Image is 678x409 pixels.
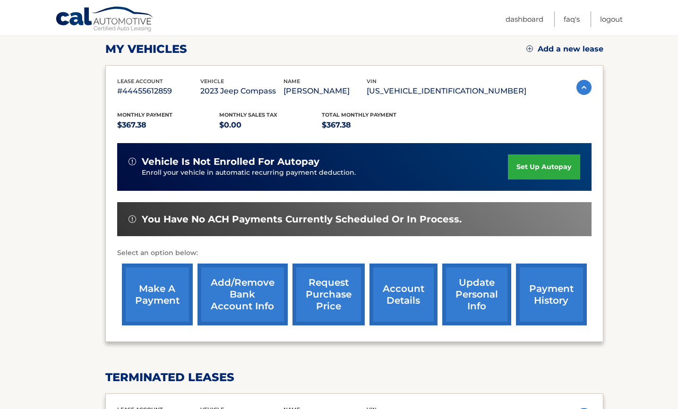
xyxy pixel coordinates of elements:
img: alert-white.svg [129,158,136,165]
a: Logout [600,11,623,27]
p: 2023 Jeep Compass [200,85,283,98]
p: [PERSON_NAME] [283,85,367,98]
a: payment history [516,264,587,325]
p: Enroll your vehicle in automatic recurring payment deduction. [142,168,508,178]
span: Total Monthly Payment [322,111,396,118]
span: vehicle [200,78,224,85]
a: Dashboard [506,11,543,27]
span: vin [367,78,377,85]
span: vehicle is not enrolled for autopay [142,156,319,168]
a: request purchase price [292,264,365,325]
img: accordion-active.svg [576,80,592,95]
a: set up autopay [508,154,580,179]
p: [US_VEHICLE_IDENTIFICATION_NUMBER] [367,85,526,98]
h2: my vehicles [105,42,187,56]
a: update personal info [442,264,511,325]
img: add.svg [526,45,533,52]
a: FAQ's [564,11,580,27]
p: #44455612859 [117,85,200,98]
span: name [283,78,300,85]
span: Monthly sales Tax [219,111,277,118]
a: make a payment [122,264,193,325]
p: $367.38 [322,119,424,132]
span: lease account [117,78,163,85]
p: $0.00 [219,119,322,132]
p: $367.38 [117,119,220,132]
p: Select an option below: [117,247,592,259]
img: alert-white.svg [129,215,136,223]
span: You have no ACH payments currently scheduled or in process. [142,213,462,225]
h2: terminated leases [105,370,603,384]
a: Cal Automotive [55,6,154,34]
a: Add/Remove bank account info [197,264,288,325]
a: account details [369,264,438,325]
a: Add a new lease [526,44,603,54]
span: Monthly Payment [117,111,172,118]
